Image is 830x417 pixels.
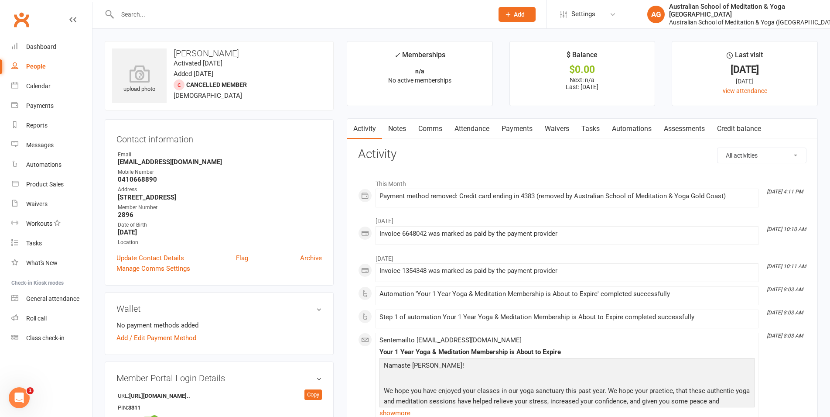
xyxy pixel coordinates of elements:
time: Activated [DATE] [174,59,222,67]
a: Archive [300,253,322,263]
p: Next: n/a Last: [DATE] [518,76,647,90]
strong: 3311 [128,403,178,413]
a: Credit balance [711,119,767,139]
a: People [11,57,92,76]
h3: Activity [358,148,806,161]
button: Add [499,7,536,22]
a: Notes [382,119,412,139]
div: Date of Birth [118,221,322,229]
a: view attendance [723,87,767,94]
a: Calendar [11,76,92,96]
div: Invoice 6648042 was marked as paid by the payment provider [379,230,755,238]
div: Product Sales [26,181,64,188]
a: Activity [347,119,382,139]
div: $0.00 [518,65,647,74]
a: Comms [412,119,448,139]
a: Class kiosk mode [11,328,92,348]
div: Location [118,238,322,247]
strong: 0410668890 [118,176,322,183]
div: Workouts [26,220,52,227]
i: ✓ [394,51,400,59]
div: Automations [26,161,61,168]
i: [DATE] 4:11 PM [767,189,803,195]
li: [DATE] [358,249,806,263]
span: 1 [27,387,34,394]
span: No active memberships [388,77,451,84]
li: [DATE] [358,212,806,226]
strong: 2896 [118,211,322,219]
li: This Month [358,175,806,189]
h3: Contact information [116,131,322,144]
i: [DATE] 8:03 AM [767,333,803,339]
a: Manage Comms Settings [116,263,190,274]
div: Payments [26,102,54,109]
a: Payments [495,119,539,139]
div: Invoice 1354348 was marked as paid by the payment provider [379,267,755,275]
strong: [EMAIL_ADDRESS][DOMAIN_NAME] [118,158,322,166]
div: Memberships [394,49,445,65]
a: Clubworx [10,9,32,31]
div: AG [647,6,665,23]
div: Member Number [118,203,322,212]
a: Update Contact Details [116,253,184,263]
div: $ Balance [567,49,598,65]
a: Reports [11,116,92,135]
input: Search... [115,8,487,21]
i: [DATE] 10:10 AM [767,226,806,232]
strong: n/a [415,68,424,75]
a: Payments [11,96,92,116]
span: Add [514,11,525,18]
div: upload photo [112,65,167,94]
div: Class check-in [26,334,65,341]
div: Calendar [26,83,51,90]
div: Messages [26,141,54,148]
span: Sent email to [EMAIL_ADDRESS][DOMAIN_NAME] [379,336,522,344]
div: Step 1 of automation Your 1 Year Yoga & Meditation Membership is About to Expire completed succes... [379,314,755,321]
a: Roll call [11,309,92,328]
li: PIN: [116,401,322,414]
div: Payment method removed: Credit card ending in 4383 (removed by Australian School of Meditation & ... [379,193,755,200]
div: General attendance [26,295,79,302]
div: Dashboard [26,43,56,50]
i: [DATE] 8:03 AM [767,310,803,316]
a: What's New [11,253,92,273]
a: Automations [606,119,658,139]
a: General attendance kiosk mode [11,289,92,309]
div: Roll call [26,315,47,322]
a: Product Sales [11,175,92,194]
div: [DATE] [680,76,810,86]
div: Automation 'Your 1 Year Yoga & Meditation Membership is About to Expire' completed successfully [379,290,755,298]
i: [DATE] 8:03 AM [767,286,803,293]
div: What's New [26,259,58,266]
li: URL: [116,389,322,402]
a: Messages [11,135,92,155]
div: Tasks [26,240,42,247]
span: [DEMOGRAPHIC_DATA] [174,92,242,100]
a: Workouts [11,214,92,234]
span: Cancelled member [186,81,247,88]
div: Mobile Number [118,168,322,176]
div: Email [118,151,322,159]
i: [DATE] 10:11 AM [767,263,806,269]
div: Reports [26,122,48,129]
a: Attendance [448,119,495,139]
p: Namaste [PERSON_NAME]! [382,360,752,373]
div: Your 1 Year Yoga & Meditation Membership is About to Expire [379,348,755,356]
strong: [DATE] [118,228,322,236]
div: People [26,63,46,70]
div: Address [118,186,322,194]
a: Automations [11,155,92,175]
strong: [URL][DOMAIN_NAME].. [129,392,190,401]
a: Dashboard [11,37,92,57]
a: Assessments [658,119,711,139]
strong: [STREET_ADDRESS] [118,193,322,201]
a: Tasks [575,119,606,139]
time: Added [DATE] [174,70,213,78]
div: [DATE] [680,65,810,74]
a: Flag [236,253,248,263]
h3: Member Portal Login Details [116,373,322,383]
div: Waivers [26,200,48,207]
h3: [PERSON_NAME] [112,48,326,58]
a: Waivers [11,194,92,214]
h3: Wallet [116,304,322,314]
